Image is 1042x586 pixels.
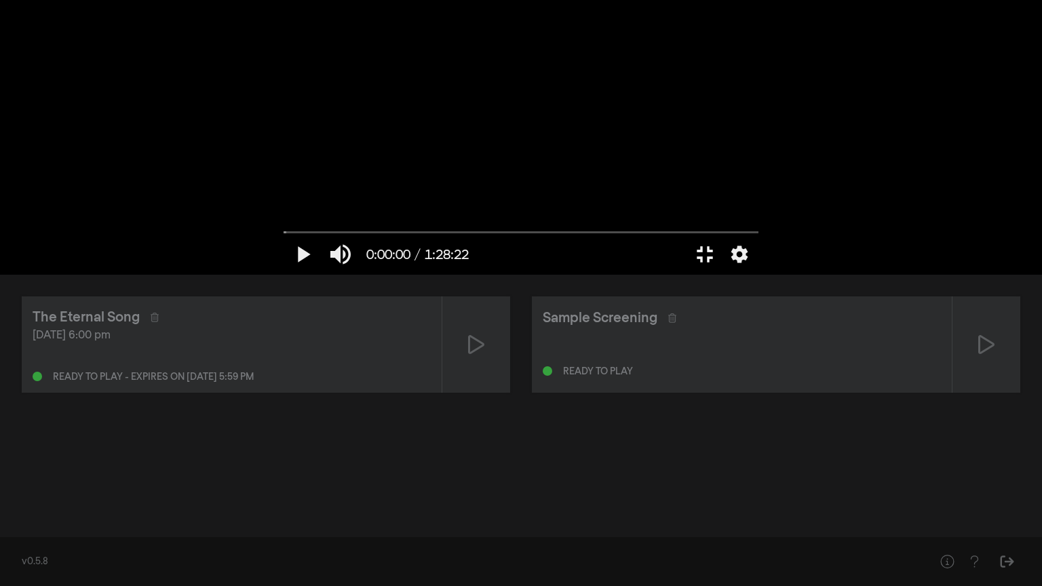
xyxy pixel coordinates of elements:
button: Mute [322,234,360,275]
button: Sign Out [993,548,1020,575]
div: The Eternal Song [33,307,140,328]
div: v0.5.8 [22,555,906,569]
button: Play [284,234,322,275]
button: 0:00:00 / 1:28:22 [360,234,476,275]
div: Ready to play - expires on [DATE] 5:59 pm [53,372,254,382]
button: More settings [724,234,755,275]
div: Ready to play [563,367,633,376]
button: Help [933,548,961,575]
button: Help [961,548,988,575]
div: Sample Screening [543,308,657,328]
div: [DATE] 6:00 pm [33,328,431,344]
button: Exit full screen [686,234,724,275]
